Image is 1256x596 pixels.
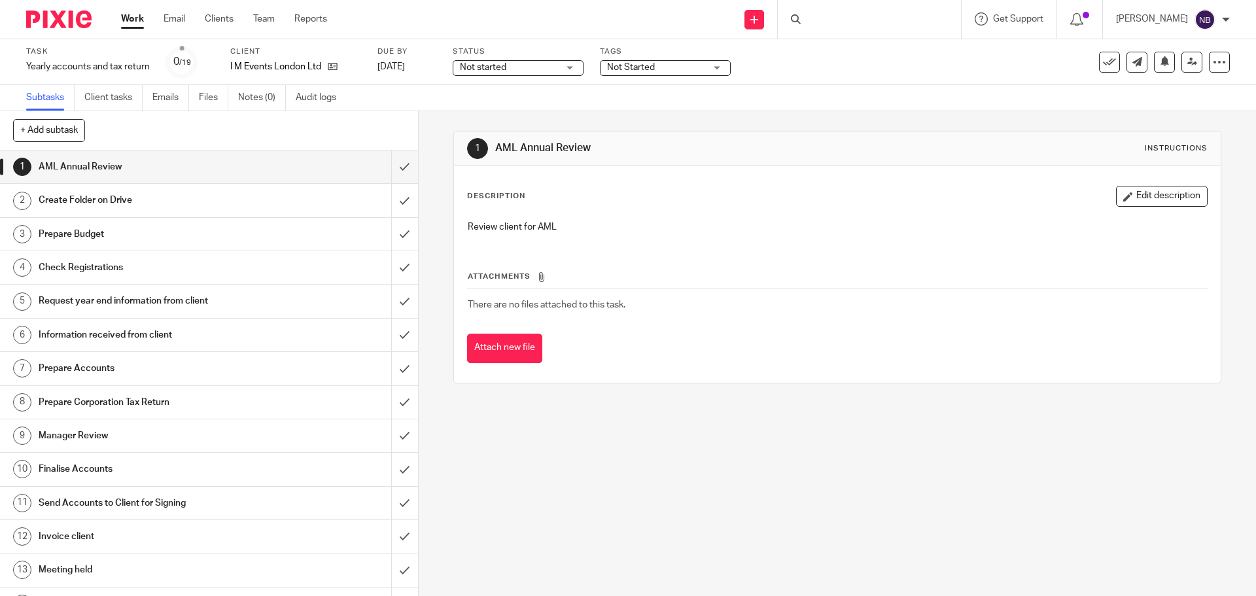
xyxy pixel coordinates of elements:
p: I M Events London Ltd [230,60,321,73]
span: Get Support [993,14,1043,24]
label: Task [26,46,150,57]
span: There are no files attached to this task. [468,300,625,309]
h1: Prepare Corporation Tax Return [39,393,265,412]
a: Subtasks [26,85,75,111]
img: Pixie [26,10,92,28]
div: 7 [13,359,31,377]
a: Email [164,12,185,26]
a: Notes (0) [238,85,286,111]
h1: Invoice client [39,527,265,546]
h1: Information received from client [39,325,265,345]
a: Emails [152,85,189,111]
small: /19 [179,59,191,66]
div: 9 [13,427,31,445]
a: Client tasks [84,85,143,111]
div: 11 [13,494,31,512]
h1: Prepare Budget [39,224,265,244]
div: 5 [13,292,31,311]
div: 0 [173,54,191,69]
h1: Manager Review [39,426,265,446]
label: Due by [377,46,436,57]
h1: Request year end information from client [39,291,265,311]
p: Description [467,191,525,202]
span: Not Started [607,63,655,72]
div: 2 [13,192,31,210]
button: Attach new file [467,334,542,363]
div: 6 [13,326,31,344]
div: 1 [467,138,488,159]
img: svg%3E [1195,9,1215,30]
a: Team [253,12,275,26]
span: [DATE] [377,62,405,71]
label: Tags [600,46,731,57]
div: 8 [13,393,31,412]
div: 4 [13,258,31,277]
p: [PERSON_NAME] [1116,12,1188,26]
label: Client [230,46,361,57]
h1: Prepare Accounts [39,359,265,378]
h1: AML Annual Review [495,141,865,155]
h1: Send Accounts to Client for Signing [39,493,265,513]
span: Not started [460,63,506,72]
div: 10 [13,460,31,478]
h1: AML Annual Review [39,157,265,177]
span: Attachments [468,273,531,280]
h1: Create Folder on Drive [39,190,265,210]
a: Clients [205,12,234,26]
p: Review client for AML [468,220,1206,234]
div: Yearly accounts and tax return [26,60,150,73]
a: Reports [294,12,327,26]
a: Files [199,85,228,111]
button: Edit description [1116,186,1208,207]
div: Instructions [1145,143,1208,154]
h1: Meeting held [39,560,265,580]
h1: Check Registrations [39,258,265,277]
h1: Finalise Accounts [39,459,265,479]
div: 3 [13,225,31,243]
div: 13 [13,561,31,579]
a: Audit logs [296,85,346,111]
a: Work [121,12,144,26]
label: Status [453,46,584,57]
div: 1 [13,158,31,176]
button: + Add subtask [13,119,85,141]
div: 12 [13,527,31,546]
